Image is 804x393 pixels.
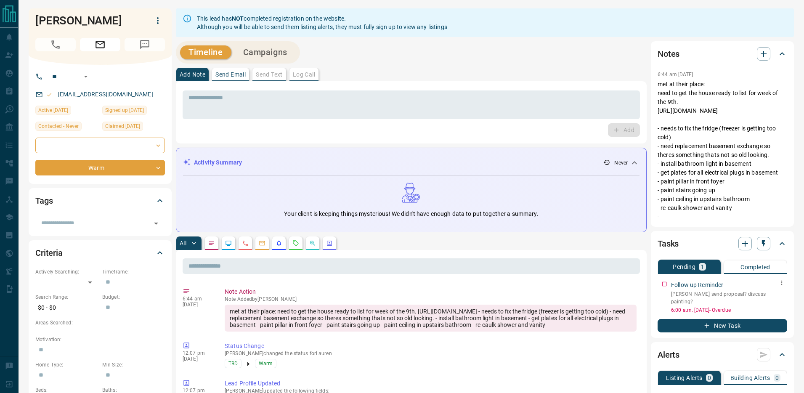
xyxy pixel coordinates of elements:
h2: Tags [35,194,53,207]
h2: Alerts [658,348,679,361]
p: 6:44 am [DATE] [658,72,693,77]
p: Completed [740,264,770,270]
p: Activity Summary [194,158,242,167]
h1: [PERSON_NAME] [35,14,138,27]
span: Signed up [DATE] [105,106,144,114]
p: Add Note [180,72,205,77]
p: 0 [775,375,779,381]
p: Your client is keeping things mysterious! We didn't have enough data to put together a summary. [284,210,538,218]
svg: Email Valid [46,92,52,98]
p: Status Change [225,342,637,351]
h2: Notes [658,47,679,61]
p: 6:44 am [183,296,212,302]
svg: Lead Browsing Activity [225,240,232,247]
div: Alerts [658,345,787,365]
span: Warm [259,359,273,368]
p: Building Alerts [730,375,770,381]
p: Listing Alerts [666,375,703,381]
span: No Number [125,38,165,51]
div: Warm [35,160,165,175]
button: Open [81,72,91,82]
h2: Tasks [658,237,679,250]
p: Motivation: [35,336,165,343]
div: Mon Jul 28 2025 [102,122,165,133]
svg: Notes [208,240,215,247]
svg: Listing Alerts [276,240,282,247]
p: [DATE] [183,302,212,308]
p: - Never [612,159,628,167]
p: met at their place: need to get the house ready to list for week of the 9th. [URL][DOMAIN_NAME] -... [658,80,787,221]
svg: Agent Actions [326,240,333,247]
span: Claimed [DATE] [105,122,140,130]
p: [PERSON_NAME] send proposal? discuss painting? [671,290,787,305]
h2: Criteria [35,246,63,260]
p: Min Size: [102,361,165,369]
div: Tue Jun 27 2023 [102,106,165,117]
p: Home Type: [35,361,98,369]
div: This lead has completed registration on the website. Although you will be able to send them listi... [197,11,447,35]
div: Tasks [658,234,787,254]
strong: NOT [232,15,244,22]
div: Tags [35,191,165,211]
p: 12:07 pm [183,350,212,356]
span: No Number [35,38,76,51]
svg: Requests [292,240,299,247]
button: Timeline [180,45,231,59]
p: [PERSON_NAME] changed the status for Lauren [225,351,637,356]
p: Pending [673,264,695,270]
button: Open [150,218,162,229]
p: 1 [701,264,704,270]
div: Tue Jun 27 2023 [35,106,98,117]
svg: Opportunities [309,240,316,247]
p: Note Action [225,287,637,296]
p: [DATE] [183,356,212,362]
p: All [180,240,186,246]
p: 6:00 a.m. [DATE] - Overdue [671,306,787,314]
p: Budget: [102,293,165,301]
button: New Task [658,319,787,332]
p: Note Added by [PERSON_NAME] [225,296,637,302]
svg: Calls [242,240,249,247]
div: Notes [658,44,787,64]
div: Activity Summary- Never [183,155,639,170]
a: [EMAIL_ADDRESS][DOMAIN_NAME] [58,91,153,98]
button: Campaigns [235,45,296,59]
span: TBD [228,359,238,368]
p: Follow up Reminder [671,281,723,289]
span: Contacted - Never [38,122,79,130]
p: Lead Profile Updated [225,379,637,388]
p: $0 - $0 [35,301,98,315]
p: Timeframe: [102,268,165,276]
p: Actively Searching: [35,268,98,276]
p: Areas Searched: [35,319,165,327]
p: Search Range: [35,293,98,301]
p: Send Email [215,72,246,77]
p: 0 [708,375,711,381]
span: Active [DATE] [38,106,68,114]
div: met at their place: need to get the house ready to list for week of the 9th. [URL][DOMAIN_NAME] -... [225,305,637,332]
div: Criteria [35,243,165,263]
span: Email [80,38,120,51]
svg: Emails [259,240,265,247]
